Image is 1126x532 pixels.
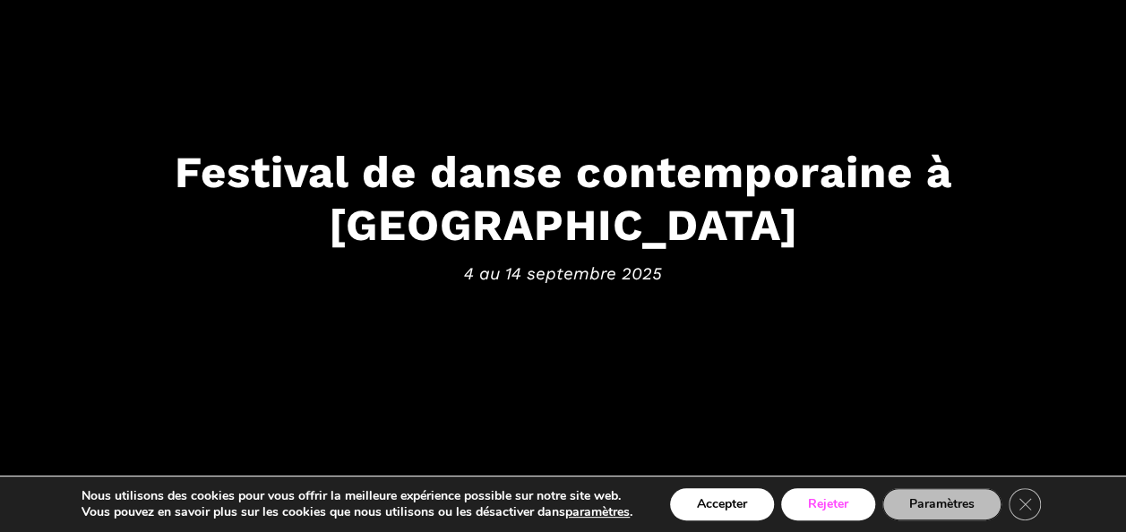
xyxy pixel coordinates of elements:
button: Close GDPR Cookie Banner [1009,488,1041,520]
button: paramètres [565,504,630,520]
button: Accepter [670,488,774,520]
p: Vous pouvez en savoir plus sur les cookies que nous utilisons ou les désactiver dans . [82,504,632,520]
p: Nous utilisons des cookies pour vous offrir la meilleure expérience possible sur notre site web. [82,488,632,504]
button: Rejeter [781,488,875,520]
span: 4 au 14 septembre 2025 [18,260,1108,287]
button: Paramètres [882,488,1001,520]
h3: Festival de danse contemporaine à [GEOGRAPHIC_DATA] [18,146,1108,252]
